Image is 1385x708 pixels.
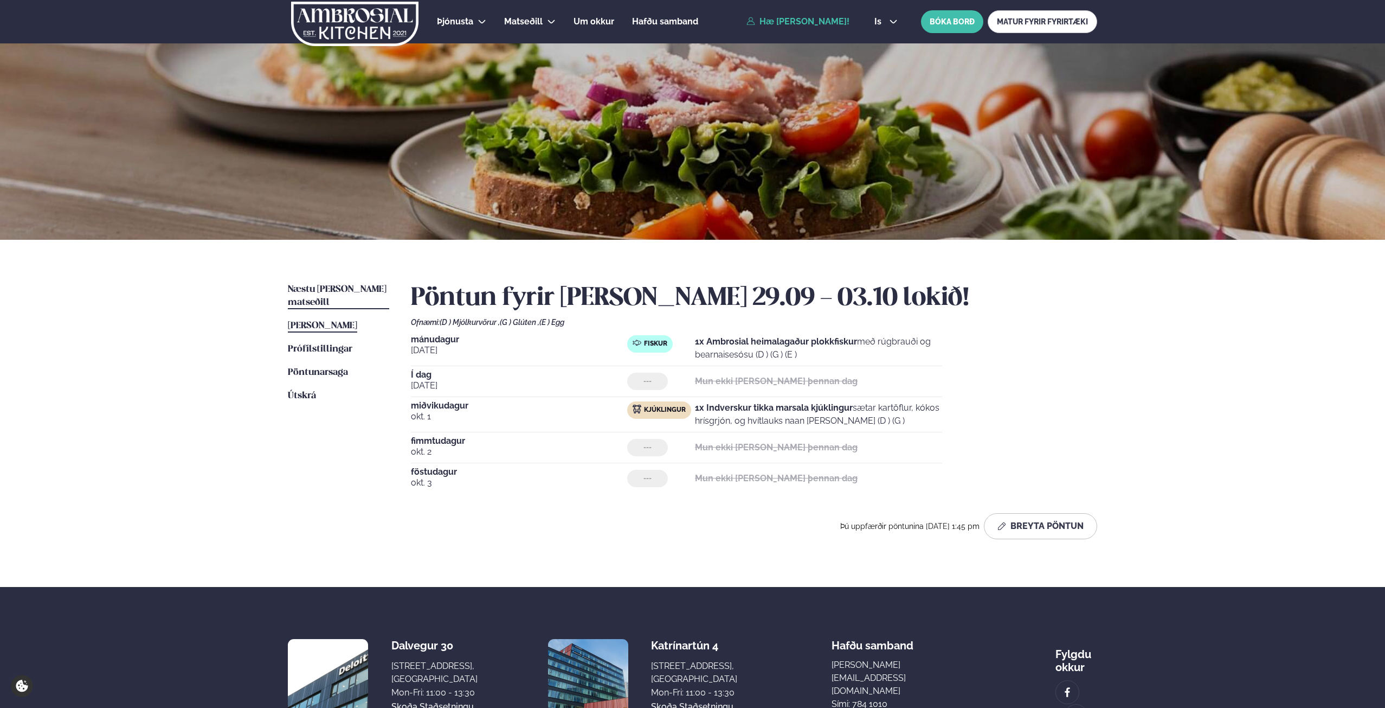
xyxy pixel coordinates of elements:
span: Útskrá [288,391,316,400]
a: Matseðill [504,15,543,28]
span: --- [643,474,652,483]
span: [PERSON_NAME] [288,321,357,330]
a: Útskrá [288,390,316,403]
div: [STREET_ADDRESS], [GEOGRAPHIC_DATA] [651,660,737,686]
span: Þjónusta [437,16,473,27]
span: Hafðu samband [832,630,913,652]
span: okt. 1 [411,410,627,423]
span: mánudagur [411,335,627,344]
span: Um okkur [574,16,614,27]
button: BÓKA BORÐ [921,10,983,33]
span: Næstu [PERSON_NAME] matseðill [288,285,386,307]
a: [PERSON_NAME] [288,320,357,333]
p: með rúgbrauði og bearnaisesósu (D ) (G ) (E ) [695,335,942,361]
div: Fylgdu okkur [1055,639,1097,674]
div: Dalvegur 30 [391,639,478,652]
div: Ofnæmi: [411,318,1097,327]
span: miðvikudagur [411,401,627,410]
img: chicken.svg [633,405,641,413]
strong: 1x Indverskur tikka marsala kjúklingur [695,403,853,413]
span: okt. 3 [411,476,627,489]
a: Þjónusta [437,15,473,28]
span: Í dag [411,371,627,379]
span: fimmtudagur [411,437,627,445]
a: Hæ [PERSON_NAME]! [746,17,849,27]
div: Mon-Fri: 11:00 - 13:30 [391,686,478,699]
div: [STREET_ADDRESS], [GEOGRAPHIC_DATA] [391,660,478,686]
img: image alt [1061,686,1073,699]
a: Prófílstillingar [288,343,352,356]
span: Pöntunarsaga [288,368,348,377]
p: sætar kartöflur, kókos hrísgrjón, og hvítlauks naan [PERSON_NAME] (D ) (G ) [695,401,942,428]
a: Pöntunarsaga [288,366,348,379]
div: Katrínartún 4 [651,639,737,652]
span: Fiskur [644,340,667,348]
a: Hafðu samband [632,15,698,28]
strong: 1x Ambrosial heimalagaður plokkfiskur [695,336,857,347]
a: Cookie settings [11,675,33,697]
span: --- [643,377,652,386]
span: --- [643,443,652,452]
img: logo [290,2,420,46]
strong: Mun ekki [PERSON_NAME] þennan dag [695,442,858,452]
span: Kjúklingur [644,406,686,414]
span: okt. 2 [411,445,627,458]
span: (E ) Egg [539,318,564,327]
span: Prófílstillingar [288,345,352,354]
h2: Pöntun fyrir [PERSON_NAME] 29.09 - 03.10 lokið! [411,283,1097,314]
span: föstudagur [411,468,627,476]
img: fish.svg [633,339,641,347]
strong: Mun ekki [PERSON_NAME] þennan dag [695,376,858,386]
span: Hafðu samband [632,16,698,27]
a: image alt [1056,681,1079,704]
span: Matseðill [504,16,543,27]
a: [PERSON_NAME][EMAIL_ADDRESS][DOMAIN_NAME] [832,659,962,698]
button: is [866,17,906,26]
span: Þú uppfærðir pöntunina [DATE] 1:45 pm [840,522,980,531]
strong: Mun ekki [PERSON_NAME] þennan dag [695,473,858,483]
span: [DATE] [411,379,627,392]
span: (G ) Glúten , [500,318,539,327]
a: Um okkur [574,15,614,28]
span: is [874,17,885,26]
button: Breyta Pöntun [984,513,1097,539]
a: MATUR FYRIR FYRIRTÆKI [988,10,1097,33]
span: (D ) Mjólkurvörur , [440,318,500,327]
span: [DATE] [411,344,627,357]
a: Næstu [PERSON_NAME] matseðill [288,283,389,309]
div: Mon-Fri: 11:00 - 13:30 [651,686,737,699]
